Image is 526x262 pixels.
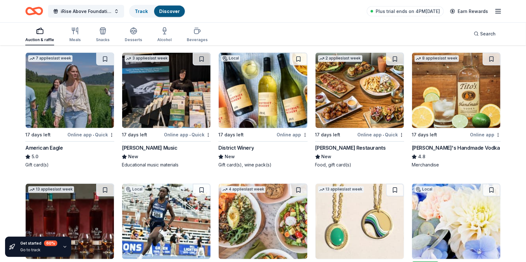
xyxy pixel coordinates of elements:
a: Track [135,9,148,14]
div: Online app Quick [67,131,114,139]
div: 17 days left [122,131,147,139]
img: Image for Georgetown University Athletics [122,184,210,259]
button: Search [469,28,501,40]
div: Alcohol [157,37,172,42]
img: Image for Tito's Handmade Vodka [412,53,500,128]
div: [PERSON_NAME] Restaurants [315,144,386,152]
div: 17 days left [218,131,244,139]
img: Image for Buffalo Trace Distillery [26,184,114,259]
div: 3 applies last week [125,55,169,62]
a: Image for Tito's Handmade Vodka8 applieslast week17 days leftOnline app[PERSON_NAME]'s Handmade V... [412,53,501,168]
div: 2 applies last week [318,55,362,62]
div: 17 days left [412,131,437,139]
div: 8 applies last week [415,55,459,62]
a: Home [25,4,43,19]
div: Meals [69,37,81,42]
button: Snacks [96,25,110,46]
button: Desserts [125,25,142,46]
button: Beverages [187,25,208,46]
div: Merchandise [412,162,501,168]
a: Plus trial ends on 4PM[DATE] [367,6,444,16]
div: Local [415,186,434,193]
div: District Winery [218,144,254,152]
div: Online app Quick [357,131,404,139]
div: Snacks [96,37,110,42]
img: Image for Flower Child [219,184,307,259]
div: 7 applies last week [28,55,72,62]
a: Earn Rewards [446,6,492,17]
div: [PERSON_NAME]'s Handmade Vodka [412,144,500,152]
img: Image for Conklyn’s Florist [412,184,500,259]
a: Image for Alfred Music3 applieslast week17 days leftOnline app•Quick[PERSON_NAME] MusicNewEducati... [122,53,211,168]
img: Image for District Winery [219,53,307,128]
div: [PERSON_NAME] Music [122,144,177,152]
button: iRise Above Foundation's RISING ABOVE Book Launch Celebration during [MEDICAL_DATA] Awareness Month [48,5,124,18]
div: Online app [277,131,308,139]
div: Gift card(s), wine pack(s) [218,162,307,168]
div: American Eagle [25,144,63,152]
div: Desserts [125,37,142,42]
div: Online app Quick [164,131,211,139]
span: • [383,133,384,138]
div: Beverages [187,37,208,42]
button: TrackDiscover [129,5,185,18]
div: Local [221,55,240,62]
div: Go to track [20,247,57,253]
img: Image for American Eagle [26,53,114,128]
div: 17 days left [315,131,341,139]
img: Image for gorjana [316,184,404,259]
span: New [225,153,235,161]
span: Search [480,30,496,38]
span: 5.0 [32,153,38,161]
div: Educational music materials [122,162,211,168]
div: Get started [20,240,57,246]
a: Image for District WineryLocal17 days leftOnline appDistrict WineryNewGift card(s), wine pack(s) [218,53,307,168]
button: Alcohol [157,25,172,46]
span: iRise Above Foundation's RISING ABOVE Book Launch Celebration during [MEDICAL_DATA] Awareness Month [61,8,111,15]
button: Auction & raffle [25,25,54,46]
div: 4 applies last week [221,186,266,193]
a: Image for Thompson Restaurants2 applieslast week17 days leftOnline app•Quick[PERSON_NAME] Restaur... [315,53,404,168]
div: Local [125,186,144,193]
span: New [322,153,332,161]
div: 13 applies last week [28,186,74,193]
span: Plus trial ends on 4PM[DATE] [376,8,440,15]
div: Gift card(s) [25,162,114,168]
div: 13 applies last week [318,186,364,193]
button: Meals [69,25,81,46]
span: • [189,133,191,138]
div: Auction & raffle [25,37,54,42]
img: Image for Alfred Music [122,53,210,128]
div: Online app [470,131,501,139]
span: • [93,133,94,138]
div: 17 days left [25,131,51,139]
a: Discover [159,9,180,14]
img: Image for Thompson Restaurants [316,53,404,128]
div: 60 % [44,240,57,246]
div: Food, gift card(s) [315,162,404,168]
a: Image for American Eagle7 applieslast week17 days leftOnline app•QuickAmerican Eagle5.0Gift card(s) [25,53,114,168]
span: New [128,153,138,161]
span: 4.8 [418,153,425,161]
